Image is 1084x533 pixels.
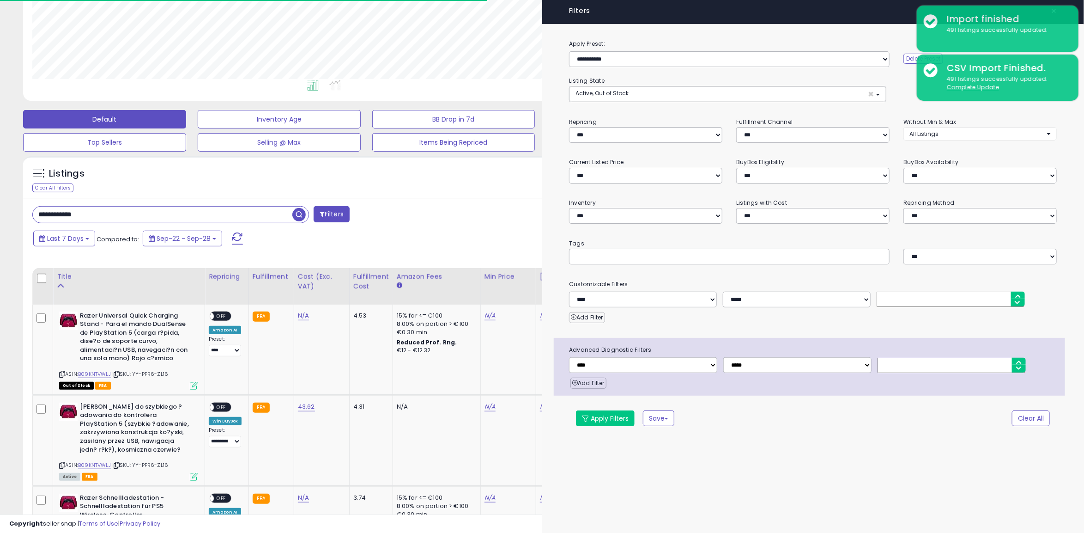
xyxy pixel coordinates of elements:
[569,312,605,323] button: Add Filter
[736,199,787,207] small: Listings with Cost
[643,410,674,426] button: Save
[940,61,1072,75] div: CSV Import Finished.
[909,130,939,138] span: All Listings
[569,199,596,207] small: Inventory
[903,199,955,207] small: Repricing Method
[569,7,1057,15] h4: Filters
[903,158,958,166] small: BuyBox Availability
[570,378,606,389] button: Add Filter
[569,118,597,126] small: Repricing
[903,118,957,126] small: Without Min & Max
[569,158,624,166] small: Current Listed Price
[1012,410,1050,426] button: Clear All
[562,279,1064,289] small: Customizable Filters
[575,89,629,97] span: Active, Out of Stock
[569,77,605,85] small: Listing State
[903,127,1057,141] button: All Listings
[868,89,874,99] span: ×
[940,26,1072,35] div: 491 listings successfully updated.
[562,39,1064,49] label: Apply Preset:
[562,239,1064,249] small: Tags
[562,345,1065,355] span: Advanced Diagnostic Filters
[947,83,999,91] u: Complete Update
[940,12,1072,26] div: Import finished
[569,86,886,102] button: Active, Out of Stock ×
[576,410,635,426] button: Apply Filters
[903,54,943,64] button: Delete Preset
[1047,5,1060,18] button: ×
[940,75,1072,92] div: 491 listings successfully updated.
[736,118,793,126] small: Fulfillment Channel
[736,158,784,166] small: BuyBox Eligibility
[1051,5,1057,18] span: ×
